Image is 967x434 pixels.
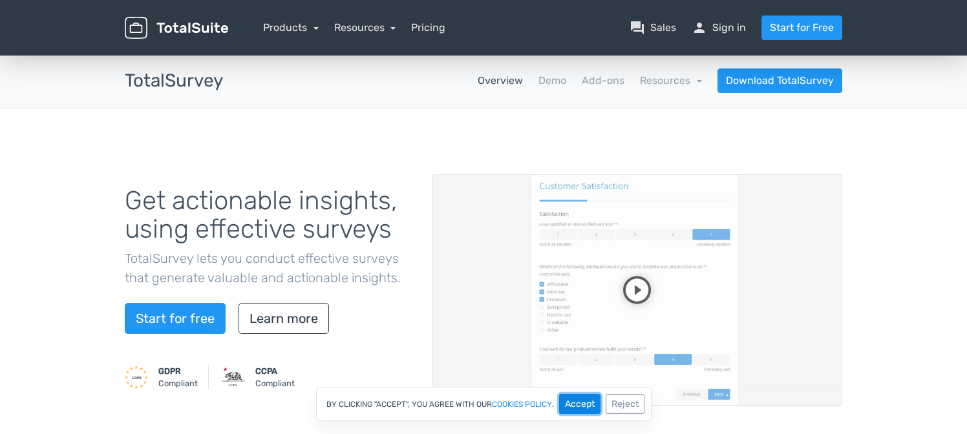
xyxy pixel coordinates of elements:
img: CCPA [222,366,245,389]
strong: GDPR [158,366,181,376]
h3: TotalSurvey [125,71,223,91]
a: Pricing [411,20,445,36]
a: Download TotalSurvey [717,68,842,93]
button: Reject [606,394,644,414]
p: TotalSurvey lets you conduct effective surveys that generate valuable and actionable insights. [125,249,412,287]
span: person [692,20,707,36]
a: Products [263,21,319,34]
a: Resources [334,21,396,34]
a: Resources [640,74,702,87]
a: Add-ons [582,73,624,88]
div: By clicking "Accept", you agree with our . [316,387,652,421]
a: question_answerSales [630,20,676,36]
small: Compliant [158,365,198,389]
a: Start for free [125,303,226,334]
a: Learn more [239,303,329,334]
a: personSign in [692,20,746,36]
span: question_answer [630,20,645,36]
a: cookies policy [492,400,552,408]
small: Compliant [255,365,295,389]
a: Demo [538,73,566,88]
a: Start for Free [761,15,842,40]
button: Accept [559,394,600,414]
strong: CCPA [255,366,277,376]
img: GDPR [125,366,148,389]
a: Overview [478,73,523,88]
h1: Get actionable insights, using effective surveys [125,187,412,243]
img: TotalSuite for WordPress [125,17,228,39]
